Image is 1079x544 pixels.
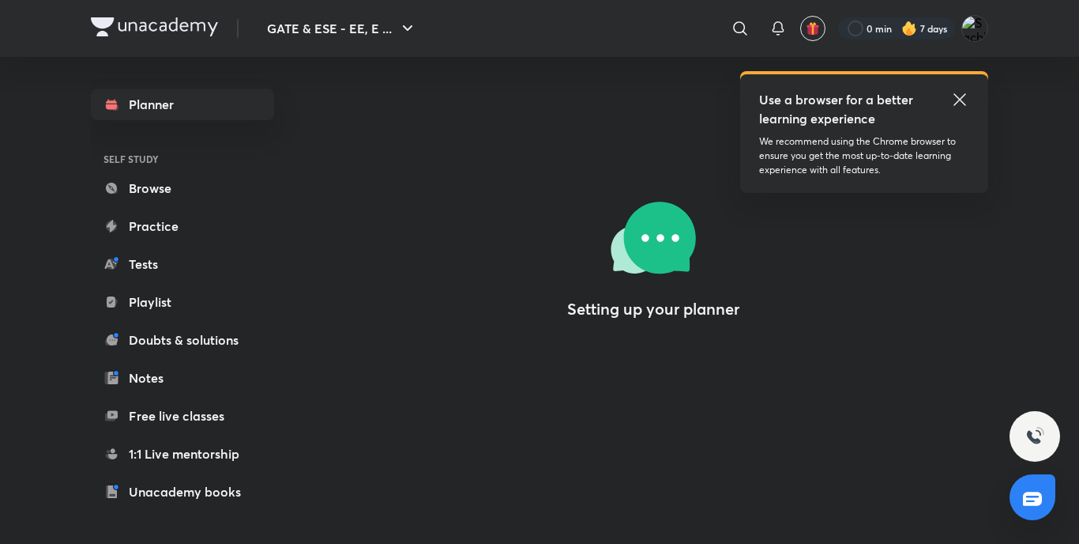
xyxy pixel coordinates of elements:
[91,17,218,40] a: Company Logo
[91,362,274,394] a: Notes
[91,286,274,318] a: Playlist
[1025,427,1044,446] img: ttu
[567,300,739,319] h4: Setting up your planner
[258,13,427,44] button: GATE & ESE - EE, E ...
[91,324,274,356] a: Doubts & solutions
[901,21,917,36] img: streak
[91,400,274,432] a: Free live classes
[759,90,916,128] h5: Use a browser for a better learning experience
[961,15,988,42] img: Sachin Sonkar
[91,248,274,280] a: Tests
[806,21,820,36] img: avatar
[91,89,274,120] a: Planner
[91,172,274,204] a: Browse
[91,476,274,508] a: Unacademy books
[91,210,274,242] a: Practice
[800,16,825,41] button: avatar
[91,17,218,36] img: Company Logo
[759,134,969,177] p: We recommend using the Chrome browser to ensure you get the most up-to-date learning experience w...
[91,145,274,172] h6: SELF STUDY
[91,438,274,470] a: 1:1 Live mentorship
